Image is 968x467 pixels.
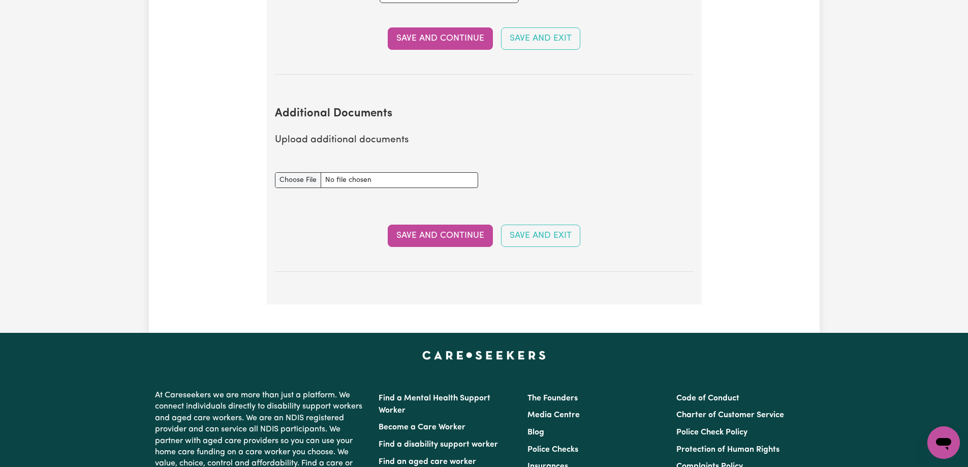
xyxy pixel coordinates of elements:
[676,446,779,454] a: Protection of Human Rights
[527,446,578,454] a: Police Checks
[501,27,580,50] button: Save and Exit
[676,394,739,402] a: Code of Conduct
[379,458,476,466] a: Find an aged care worker
[676,411,784,419] a: Charter of Customer Service
[501,225,580,247] button: Save and Exit
[676,428,747,437] a: Police Check Policy
[527,394,578,402] a: The Founders
[927,426,960,459] iframe: 启动消息传送窗口的按钮
[275,107,694,121] h2: Additional Documents
[388,225,493,247] button: Save and Continue
[379,423,465,431] a: Become a Care Worker
[527,428,544,437] a: Blog
[388,27,493,50] button: Save and Continue
[379,394,490,415] a: Find a Mental Health Support Worker
[527,411,580,419] a: Media Centre
[379,441,498,449] a: Find a disability support worker
[275,133,694,148] p: Upload additional documents
[422,351,546,359] a: Careseekers home page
